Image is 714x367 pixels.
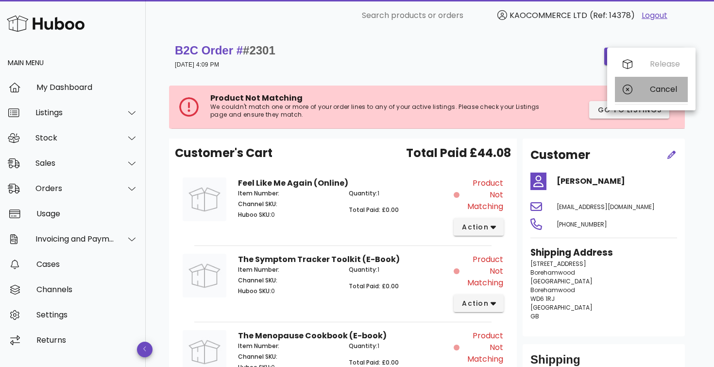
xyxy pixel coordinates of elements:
button: action [454,218,504,236]
button: order actions [604,48,685,65]
span: Quantity: [349,265,377,274]
strong: The Symptom Tracker Toolkit (E-Book) [238,254,400,265]
div: Listings [35,108,115,117]
span: Product Not Matching [461,254,503,289]
h2: Customer [530,146,590,164]
div: Cases [36,260,138,269]
span: Huboo SKU: [238,210,271,219]
span: Total Paid: £0.00 [349,206,399,214]
span: Huboo SKU: [238,287,271,295]
span: [GEOGRAPHIC_DATA] [530,277,593,285]
div: Invoicing and Payments [35,234,115,244]
span: WD6 1RJ [530,295,555,303]
strong: The Menopause Cookbook (E-book) [238,330,387,341]
span: Product Not Matching [210,92,303,104]
div: My Dashboard [36,83,138,92]
span: (Ref: 14378) [590,10,635,21]
div: Cancel [650,85,680,94]
a: Logout [642,10,667,21]
span: [GEOGRAPHIC_DATA] [530,303,593,312]
span: [PHONE_NUMBER] [557,220,607,228]
img: Product Image [183,254,226,297]
div: Settings [36,310,138,319]
span: Total Paid: £0.00 [349,358,399,367]
span: Quantity: [349,342,377,350]
strong: Feel Like Me Again (Online) [238,177,348,189]
button: action [454,295,504,312]
span: GB [530,312,539,320]
span: action [461,298,489,309]
span: Borehamwood [530,286,575,294]
h3: Shipping Address [530,246,677,260]
span: Quantity: [349,189,377,197]
p: 0 [238,210,337,219]
img: Product Image [183,177,226,221]
span: #2301 [243,44,275,57]
div: Stock [35,133,115,142]
p: 1 [349,342,448,350]
span: Item Number: [238,189,279,197]
span: Channel SKU: [238,200,277,208]
strong: B2C Order # [175,44,275,57]
button: Go to Listings [589,101,669,119]
p: We couldn't match one or more of your order lines to any of your active listings. Please check yo... [210,103,542,119]
span: Product Not Matching [461,177,503,212]
span: Channel SKU: [238,276,277,284]
span: Product Not Matching [461,330,503,365]
span: Item Number: [238,265,279,274]
div: Usage [36,209,138,218]
span: Go to Listings [597,105,662,115]
span: Item Number: [238,342,279,350]
span: Total Paid £44.08 [406,144,511,162]
p: 1 [349,265,448,274]
div: Sales [35,158,115,168]
span: [STREET_ADDRESS] [530,260,586,268]
small: [DATE] 4:09 PM [175,61,219,68]
h4: [PERSON_NAME] [557,175,677,187]
span: [EMAIL_ADDRESS][DOMAIN_NAME] [557,203,655,211]
p: 0 [238,287,337,296]
p: 1 [349,189,448,198]
div: Orders [35,184,115,193]
span: KAOCOMMERCE LTD [510,10,587,21]
div: Returns [36,335,138,345]
span: Channel SKU: [238,352,277,361]
span: Customer's Cart [175,144,272,162]
div: Channels [36,285,138,294]
span: action [461,222,489,232]
span: Total Paid: £0.00 [349,282,399,290]
span: Borehamwood [530,268,575,277]
img: Huboo Logo [7,13,85,34]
